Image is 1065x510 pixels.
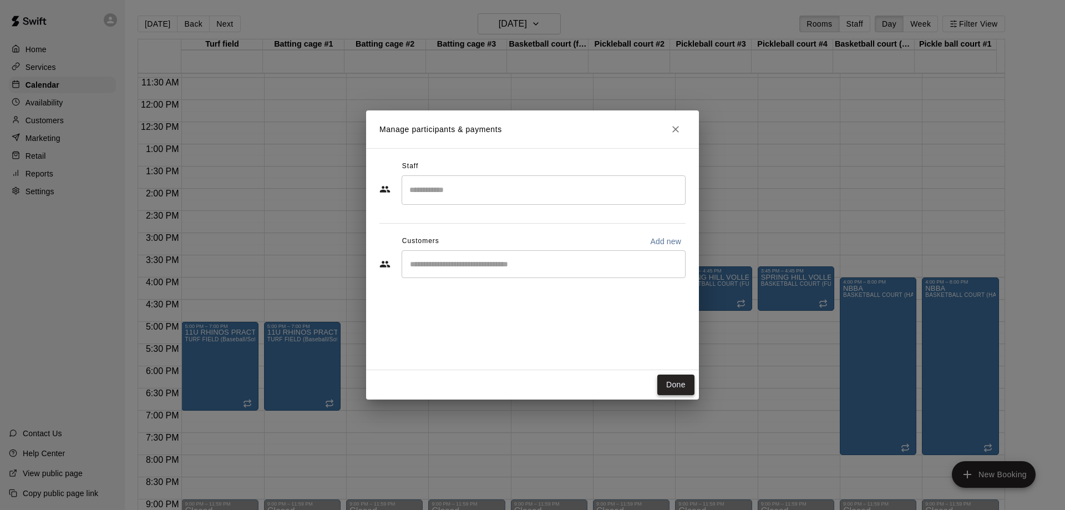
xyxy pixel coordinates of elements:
[666,119,686,139] button: Close
[646,233,686,250] button: Add new
[402,233,439,250] span: Customers
[650,236,681,247] p: Add new
[402,158,418,175] span: Staff
[657,375,694,395] button: Done
[402,250,686,278] div: Start typing to search customers...
[379,124,502,135] p: Manage participants & payments
[379,184,390,195] svg: Staff
[379,259,390,270] svg: Customers
[402,175,686,205] div: Search staff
